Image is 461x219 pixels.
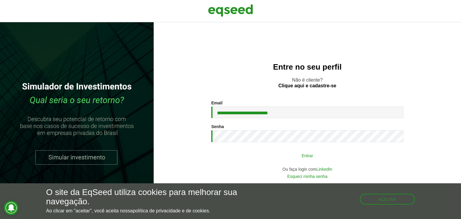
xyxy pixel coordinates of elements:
p: Ao clicar em "aceitar", você aceita nossa . [46,208,267,214]
label: Email [211,101,222,105]
div: Ou faça login com [211,167,403,171]
a: Clique aqui e cadastre-se [279,83,336,88]
a: política de privacidade e de cookies [133,208,209,213]
button: Entrar [229,150,385,161]
label: Senha [211,124,224,129]
img: EqSeed Logo [208,3,253,18]
a: LinkedIn [316,167,332,171]
h5: O site da EqSeed utiliza cookies para melhorar sua navegação. [46,188,267,206]
a: Esqueci minha senha [287,174,327,178]
p: Não é cliente? [166,77,449,88]
h2: Entre no seu perfil [166,63,449,71]
button: Aceitar [360,194,415,205]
